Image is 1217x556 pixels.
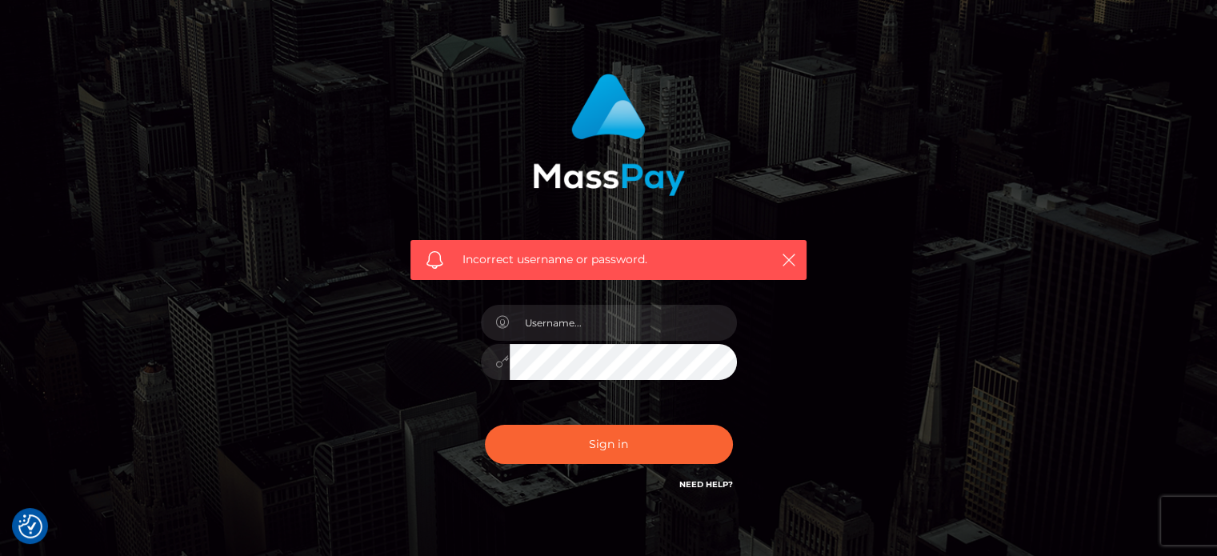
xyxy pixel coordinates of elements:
button: Sign in [485,425,733,464]
span: Incorrect username or password. [462,251,755,268]
img: Revisit consent button [18,514,42,538]
a: Need Help? [679,479,733,490]
img: MassPay Login [533,74,685,196]
input: Username... [510,305,737,341]
button: Consent Preferences [18,514,42,538]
